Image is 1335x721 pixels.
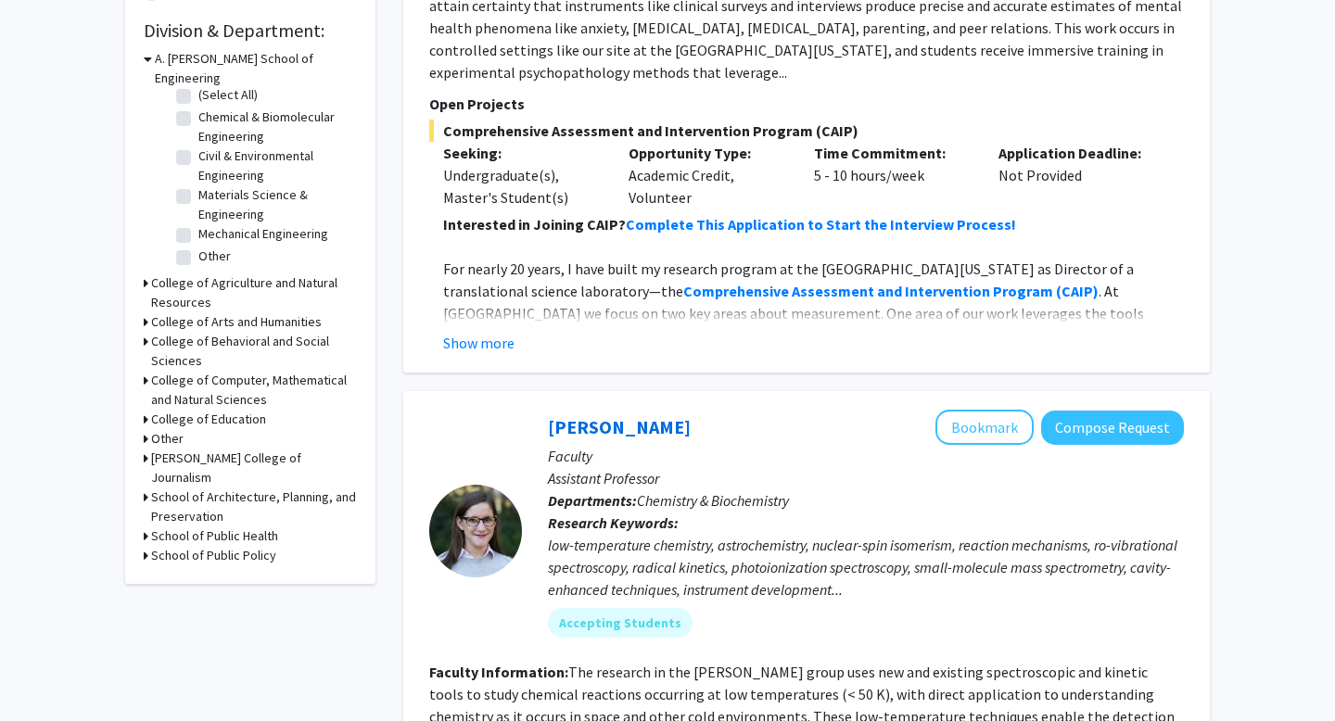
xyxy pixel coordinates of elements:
h2: Division & Department: [144,19,357,42]
strong: Interested in Joining CAIP? [443,215,626,234]
h3: School of Public Policy [151,546,276,565]
div: 5 - 10 hours/week [800,142,985,209]
label: Mechanical Engineering [198,224,328,244]
label: (Select All) [198,85,258,105]
h3: College of Behavioral and Social Sciences [151,332,357,371]
h3: School of Architecture, Planning, and Preservation [151,487,357,526]
span: Chemistry & Biochemistry [637,491,789,510]
p: Opportunity Type: [629,142,786,164]
b: Research Keywords: [548,513,679,532]
b: Departments: [548,491,637,510]
h3: College of Education [151,410,266,429]
h3: A. [PERSON_NAME] School of Engineering [155,49,357,88]
label: Materials Science & Engineering [198,185,352,224]
button: Compose Request to Leah Dodson [1041,411,1184,445]
p: Seeking: [443,142,601,164]
label: Other [198,247,231,266]
strong: Comprehensive Assessment and Intervention Program [683,282,1053,300]
a: Complete This Application to Start the Interview Process! [626,215,1016,234]
button: Add Leah Dodson to Bookmarks [935,410,1034,445]
h3: School of Public Health [151,526,278,546]
p: For nearly 20 years, I have built my research program at the [GEOGRAPHIC_DATA][US_STATE] as Direc... [443,258,1184,591]
p: Open Projects [429,93,1184,115]
div: Undergraduate(s), Master's Student(s) [443,164,601,209]
label: Chemical & Biomolecular Engineering [198,108,352,146]
iframe: Chat [14,638,79,707]
h3: Other [151,429,184,449]
div: Academic Credit, Volunteer [615,142,800,209]
label: Civil & Environmental Engineering [198,146,352,185]
mat-chip: Accepting Students [548,608,693,638]
p: Time Commitment: [814,142,972,164]
div: Not Provided [985,142,1170,209]
p: Faculty [548,445,1184,467]
button: Show more [443,332,515,354]
p: Application Deadline: [998,142,1156,164]
h3: College of Arts and Humanities [151,312,322,332]
strong: (CAIP) [1056,282,1099,300]
h3: College of Agriculture and Natural Resources [151,273,357,312]
a: [PERSON_NAME] [548,415,691,438]
h3: [PERSON_NAME] College of Journalism [151,449,357,487]
div: low-temperature chemistry, astrochemistry, nuclear-spin isomerism, reaction mechanisms, ro-vibrat... [548,534,1184,601]
p: Assistant Professor [548,467,1184,489]
span: Comprehensive Assessment and Intervention Program (CAIP) [429,120,1184,142]
b: Faculty Information: [429,663,568,681]
a: Comprehensive Assessment and Intervention Program (CAIP) [683,282,1099,300]
h3: College of Computer, Mathematical and Natural Sciences [151,371,357,410]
